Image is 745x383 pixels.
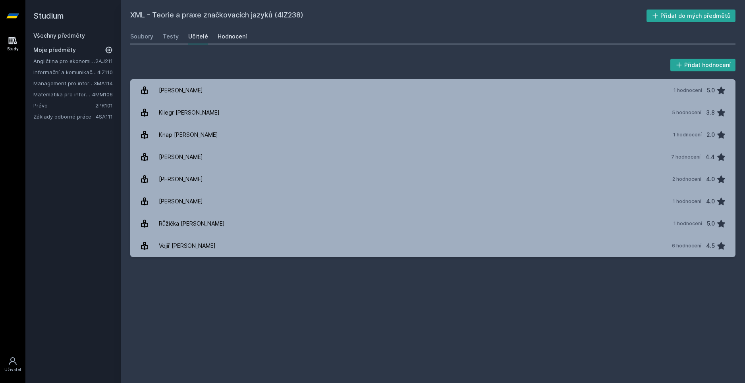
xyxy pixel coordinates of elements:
div: 1 hodnocení [674,220,702,227]
div: 1 hodnocení [673,198,701,205]
div: 4.5 [706,238,715,254]
a: 4IZ110 [97,69,113,75]
div: Uživatel [4,367,21,373]
a: Základy odborné práce [33,113,96,121]
a: Uživatel [2,352,24,377]
a: 4MM106 [92,91,113,98]
div: 7 hodnocení [671,154,701,160]
a: Management pro informatiky a statistiky [33,79,94,87]
div: 5 hodnocení [672,109,701,116]
div: 3.8 [706,105,715,121]
div: 4.0 [706,171,715,187]
div: Knap [PERSON_NAME] [159,127,218,143]
div: [PERSON_NAME] [159,149,203,165]
a: Hodnocení [218,29,247,44]
a: 2PR101 [95,102,113,109]
div: 6 hodnocení [672,243,701,249]
a: Růžička [PERSON_NAME] 1 hodnocení 5.0 [130,213,735,235]
a: 3MA114 [94,80,113,86]
a: Všechny předměty [33,32,85,39]
div: 4.0 [706,193,715,209]
h2: XML - Teorie a praxe značkovacích jazyků (4IZ238) [130,10,647,22]
button: Přidat hodnocení [670,59,736,71]
div: Soubory [130,33,153,40]
a: [PERSON_NAME] 2 hodnocení 4.0 [130,168,735,190]
div: [PERSON_NAME] [159,193,203,209]
a: Angličtina pro ekonomická studia 1 (B2/C1) [33,57,95,65]
div: Kliegr [PERSON_NAME] [159,105,220,121]
a: Soubory [130,29,153,44]
div: [PERSON_NAME] [159,82,203,98]
a: Study [2,32,24,56]
div: Study [7,46,19,52]
a: Testy [163,29,179,44]
a: Učitelé [188,29,208,44]
div: Testy [163,33,179,40]
div: 2.0 [706,127,715,143]
div: Růžička [PERSON_NAME] [159,216,225,232]
a: Vojíř [PERSON_NAME] 6 hodnocení 4.5 [130,235,735,257]
span: Moje předměty [33,46,76,54]
div: Vojíř [PERSON_NAME] [159,238,216,254]
button: Přidat do mých předmětů [647,10,736,22]
a: [PERSON_NAME] 7 hodnocení 4.4 [130,146,735,168]
div: Učitelé [188,33,208,40]
a: Matematika pro informatiky [33,90,92,98]
div: 5.0 [707,216,715,232]
a: Právo [33,101,95,109]
div: 5.0 [707,82,715,98]
div: 1 hodnocení [674,87,702,94]
a: Knap [PERSON_NAME] 1 hodnocení 2.0 [130,124,735,146]
a: 4SA111 [96,113,113,120]
div: Hodnocení [218,33,247,40]
div: [PERSON_NAME] [159,171,203,187]
div: 4.4 [705,149,715,165]
a: 2AJ211 [95,58,113,64]
div: 2 hodnocení [672,176,701,182]
a: Informační a komunikační technologie [33,68,97,76]
a: [PERSON_NAME] 1 hodnocení 4.0 [130,190,735,213]
a: Kliegr [PERSON_NAME] 5 hodnocení 3.8 [130,101,735,124]
div: 1 hodnocení [673,132,702,138]
a: [PERSON_NAME] 1 hodnocení 5.0 [130,79,735,101]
